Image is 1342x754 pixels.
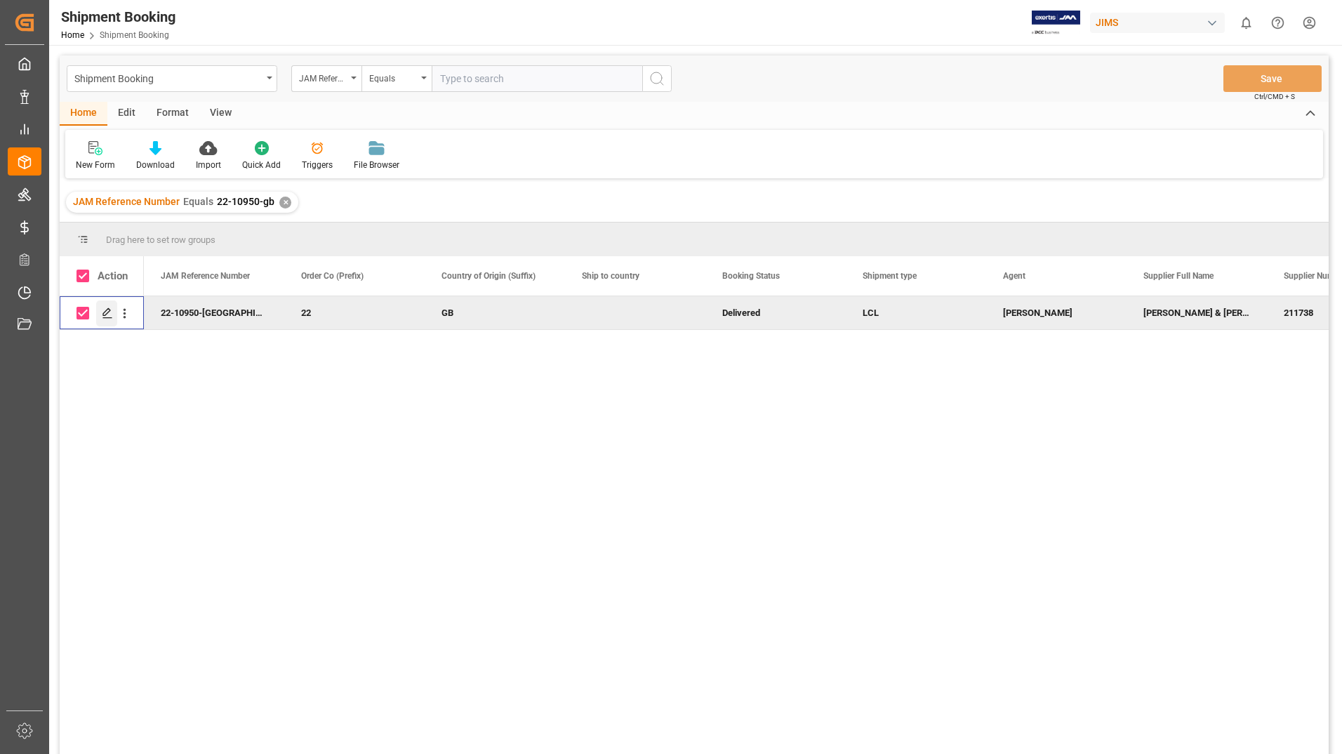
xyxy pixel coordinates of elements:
[441,297,548,329] div: GB
[60,102,107,126] div: Home
[60,296,144,330] div: Press SPACE to deselect this row.
[722,271,780,281] span: Booking Status
[73,196,180,207] span: JAM Reference Number
[1254,91,1295,102] span: Ctrl/CMD + S
[1003,297,1110,329] div: [PERSON_NAME]
[291,65,361,92] button: open menu
[1127,296,1267,329] div: [PERSON_NAME] & [PERSON_NAME] (US funds China)(W/T*)-
[61,6,175,27] div: Shipment Booking
[98,270,128,282] div: Action
[279,197,291,209] div: ✕
[74,69,262,86] div: Shipment Booking
[642,65,672,92] button: search button
[432,65,642,92] input: Type to search
[863,271,917,281] span: Shipment type
[441,271,536,281] span: Country of Origin (Suffix)
[1032,11,1080,35] img: Exertis%20JAM%20-%20Email%20Logo.jpg_1722504956.jpg
[106,234,215,245] span: Drag here to set row groups
[196,159,221,171] div: Import
[722,297,829,329] div: Delivered
[299,69,347,85] div: JAM Reference Number
[1262,7,1294,39] button: Help Center
[217,196,274,207] span: 22-10950-gb
[136,159,175,171] div: Download
[1143,271,1214,281] span: Supplier Full Name
[199,102,242,126] div: View
[242,159,281,171] div: Quick Add
[67,65,277,92] button: open menu
[61,30,84,40] a: Home
[354,159,399,171] div: File Browser
[1223,65,1322,92] button: Save
[369,69,417,85] div: Equals
[302,159,333,171] div: Triggers
[107,102,146,126] div: Edit
[582,271,639,281] span: Ship to country
[301,297,408,329] div: 22
[1003,271,1025,281] span: Agent
[144,296,284,329] div: 22-10950-[GEOGRAPHIC_DATA]
[863,297,969,329] div: LCL
[183,196,213,207] span: Equals
[161,271,250,281] span: JAM Reference Number
[361,65,432,92] button: open menu
[301,271,364,281] span: Order Co (Prefix)
[1090,9,1230,36] button: JIMS
[146,102,199,126] div: Format
[1090,13,1225,33] div: JIMS
[76,159,115,171] div: New Form
[1230,7,1262,39] button: show 0 new notifications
